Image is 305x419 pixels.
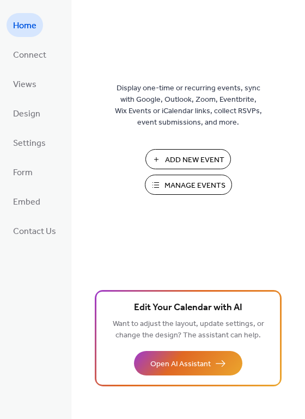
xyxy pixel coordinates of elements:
span: Open AI Assistant [150,359,211,370]
span: Want to adjust the layout, update settings, or change the design? The assistant can help. [113,317,264,343]
span: Contact Us [13,223,56,241]
button: Open AI Assistant [134,351,242,375]
span: Embed [13,194,40,211]
a: Settings [7,131,52,155]
a: Connect [7,42,53,66]
span: Display one-time or recurring events, sync with Google, Outlook, Zoom, Eventbrite, Wix Events or ... [115,83,262,128]
a: Design [7,101,47,125]
span: Settings [13,135,46,152]
a: Embed [7,189,47,213]
a: Views [7,72,43,96]
a: Home [7,13,43,37]
span: Home [13,17,36,35]
button: Add New Event [145,149,231,169]
a: Form [7,160,39,184]
a: Contact Us [7,219,63,243]
span: Manage Events [164,180,225,192]
span: Views [13,76,36,94]
span: Edit Your Calendar with AI [134,300,242,316]
span: Form [13,164,33,182]
button: Manage Events [145,175,232,195]
span: Add New Event [165,155,224,166]
span: Design [13,106,40,123]
span: Connect [13,47,46,64]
